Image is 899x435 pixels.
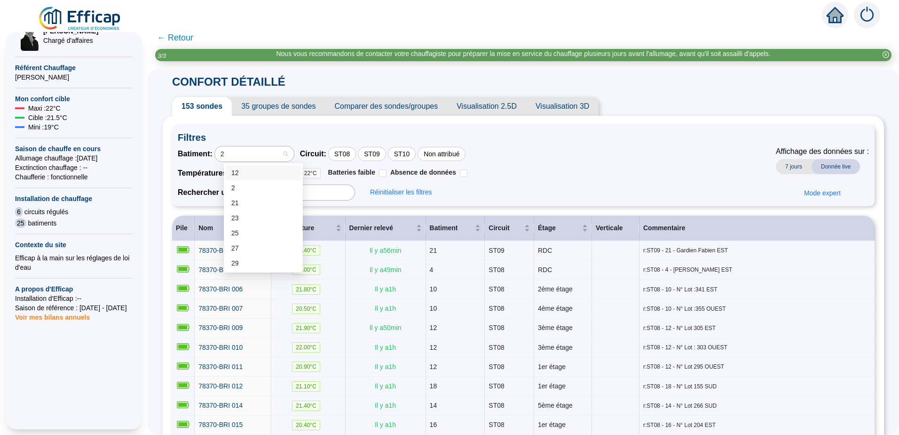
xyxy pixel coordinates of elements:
[489,382,504,390] span: ST08
[292,265,320,275] span: 20.00 °C
[178,187,276,198] span: Rechercher un instrument :
[226,256,301,271] div: 29
[776,146,869,157] span: Affichage des données sur :
[226,241,301,256] div: 27
[231,168,295,178] div: 12
[430,223,473,233] span: Batiment
[489,363,504,371] span: ST08
[854,2,880,28] img: alerts
[198,421,243,428] span: 78370-BRI 015
[28,218,57,228] span: batiments
[328,147,356,161] div: ST08
[231,213,295,223] div: 23
[15,308,90,321] span: Voir mes bilans annuels
[195,216,271,241] th: Nom
[198,381,243,391] a: 78370-BRI 012
[812,159,860,174] span: Donnée live
[198,305,243,312] span: 78370-BRI 007
[375,344,396,351] span: Il y a 1 h
[226,195,301,210] div: 21
[643,266,871,274] span: r:ST08 - 4 - [PERSON_NAME] EST
[447,97,526,116] span: Visualisation 2.5D
[592,216,639,241] th: Verticale
[538,402,573,409] span: 5ème étage
[226,210,301,226] div: 23
[15,294,133,303] span: Installation d'Efficap : --
[38,6,123,32] img: efficap energie logo
[292,420,320,430] span: 20.40 °C
[489,223,522,233] span: Circuit
[643,305,871,313] span: r:ST08 - 10 - N° Lot :355 OUEST
[198,382,243,390] span: 78370-BRI 012
[198,362,243,372] a: 78370-BRI 011
[292,304,320,314] span: 20.50 °C
[198,246,243,256] a: 78370-BRI 002
[538,266,552,274] span: RDC
[328,169,375,176] span: Batteries faible
[15,240,133,250] span: Contexte du site
[430,266,434,274] span: 4
[796,185,848,201] button: Mode expert
[198,265,243,275] a: 78370-BRI 005
[163,75,295,88] span: CONFORT DÉTAILLÉ
[643,383,871,390] span: r:ST08 - 18 - N° Lot 155 SUD
[198,344,243,351] span: 78370-BRI 010
[15,207,23,217] span: 6
[538,247,552,254] span: RDC
[643,402,871,410] span: r:ST08 - 14 - N° Lot 266 SUD
[198,304,243,314] a: 78370-BRI 007
[232,97,325,116] span: 35 groupes de sondes
[15,253,133,272] div: Efficap à la main sur les réglages de loi d'eau
[292,323,320,333] span: 21.90 °C
[489,247,504,254] span: ST09
[276,49,770,59] div: Nous vous recommandons de contacter votre chauffagiste pour préparer la mise en service du chauff...
[349,223,414,233] span: Dernier relevé
[198,284,243,294] a: 78370-BRI 006
[178,168,235,179] span: Températures :
[231,243,295,253] div: 27
[292,284,320,295] span: 21.80 °C
[21,21,39,51] img: Chargé d'affaires
[375,285,396,293] span: Il y a 1 h
[375,305,396,312] span: Il y a 1 h
[390,169,456,176] span: Absence de données
[15,94,133,104] span: Mon confort cible
[15,153,133,163] span: Allumage chauffage : [DATE]
[15,194,133,203] span: Installation de chauffage
[271,216,346,241] th: Température
[198,323,243,333] a: 78370-BRI 009
[375,382,396,390] span: Il y a 1 h
[198,343,243,353] a: 78370-BRI 010
[15,144,133,153] span: Saison de chauffe en cours
[489,344,504,351] span: ST08
[198,402,243,409] span: 78370-BRI 014
[375,402,396,409] span: Il y a 1 h
[292,362,320,372] span: 20.90 °C
[172,97,232,116] span: 153 sondes
[15,284,133,294] span: A propos d'Efficap
[198,363,243,371] span: 78370-BRI 011
[231,258,295,268] div: 29
[430,305,437,312] span: 10
[418,147,465,161] div: Non attribué
[24,207,68,217] span: circuits régulés
[538,285,573,293] span: 2ème étage
[375,363,396,371] span: Il y a 1 h
[325,97,448,116] span: Comparer des sondes/groupes
[430,363,437,371] span: 12
[178,131,869,144] span: Filtres
[28,104,61,113] span: Maxi : 22 °C
[430,382,437,390] span: 18
[198,420,243,430] a: 78370-BRI 015
[280,185,355,201] input: 012
[643,247,871,254] span: r:ST09 - 21 - Gardien Fabien EST
[226,226,301,241] div: 25
[295,168,320,178] span: > 22°C
[346,216,426,241] th: Dernier relevé
[538,363,566,371] span: 1er étage
[883,51,889,58] span: close-circle
[430,402,437,409] span: 14
[370,324,402,331] span: Il y a 50 min
[643,286,871,293] span: r:ST08 - 10 - N° Lot :341 EST
[489,266,504,274] span: ST08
